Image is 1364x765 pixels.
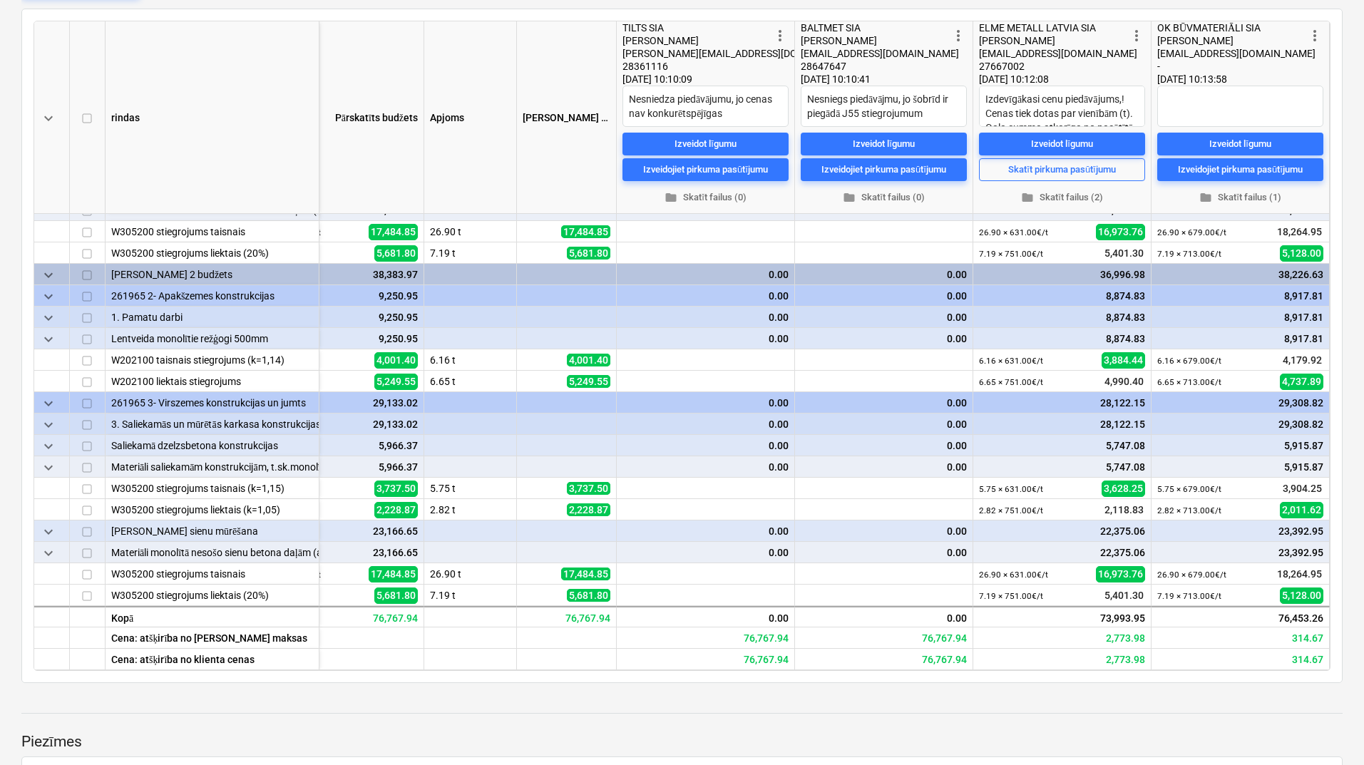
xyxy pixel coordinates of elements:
div: 3. Saliekamās un mūrētās karkasa konstrukcijas [111,414,313,434]
span: keyboard_arrow_down [40,288,57,305]
div: BALTMET SIA [801,21,950,34]
span: 4,179.92 [1281,353,1323,367]
div: 28,122.15 [979,392,1145,414]
div: Cena: atšķirība no [PERSON_NAME] maksas [106,627,319,649]
span: keyboard_arrow_down [40,202,57,220]
span: 5,249.55 [567,375,610,388]
button: Izveidot līgumu [801,133,967,155]
span: 2,118.83 [1103,503,1145,517]
div: W305200 stiegrojums taisnais (k=1,15) [111,478,313,498]
div: 0.00 [801,456,967,478]
textarea: Nesniedza piedāvājumu, jo cenas nav konkurētspējīgas [622,86,789,127]
small: 6.16 × 679.00€ / t [1157,356,1221,366]
span: Paredzamā rentabilitāte - iesniegts piedāvājums salīdzinājumā ar klienta cenu [1292,654,1323,665]
div: 23,166.65 [252,542,418,563]
span: 2,011.62 [1280,502,1323,518]
button: Skatīt failus (1) [1157,187,1323,209]
small: 7.19 × 713.00€ / t [1157,249,1221,259]
div: [DATE] 10:10:09 [622,73,789,86]
div: 38,226.63 [1157,264,1323,285]
div: Ēkas 2 budžets [111,264,313,284]
small: 2.82 × 713.00€ / t [1157,505,1221,515]
small: 26.90 × 631.00€ / t [979,570,1048,580]
span: 5,128.00 [1280,245,1323,261]
textarea: Nesniegs piedāvājmu, jo šobrīd ir piegādā J55 stiegrojumum [801,86,967,127]
small: 5.75 × 631.00€ / t [979,484,1043,494]
div: W305200 stiegrojums liektais (k=1,05) [111,499,313,520]
span: 5,681.80 [567,247,610,260]
div: 73,993.95 [973,606,1152,627]
div: 1. Pamatu darbi [111,307,313,327]
div: Izveidojiet pirkuma pasūtījumu [821,161,946,178]
div: 0.00 [622,542,789,563]
div: [PERSON_NAME] [979,34,1128,47]
span: keyboard_arrow_down [40,110,57,127]
span: 3,884.44 [1102,352,1145,368]
div: Izveidot līgumu [853,135,915,152]
span: 5,401.30 [1103,588,1145,602]
span: [PERSON_NAME][EMAIL_ADDRESS][DOMAIN_NAME] [622,48,857,59]
div: 0.00 [622,520,789,542]
div: rindas [106,21,319,214]
div: 0.00 [622,456,789,478]
div: 5,915.87 [1157,456,1323,478]
div: 9,250.95 [252,328,418,349]
div: 8,917.81 [1157,328,1323,349]
div: [DATE] 10:10:41 [801,73,967,86]
div: Kopā [106,606,319,627]
div: 27667002 [979,60,1128,73]
span: 3,737.50 [567,482,610,495]
div: Lentveida monolītie režģogi 500mm [111,328,313,349]
div: 8,874.83 [979,285,1145,307]
div: Cena: atšķirība no klienta cenas [106,649,319,670]
span: 5,681.80 [374,587,418,603]
div: 0.00 [622,392,789,414]
div: 8,917.81 [1157,285,1323,307]
div: 6.65 t [424,371,517,392]
div: 0.00 [622,328,789,349]
div: - [1157,60,1306,73]
div: TILTS SIA [622,21,771,34]
span: 5,401.30 [1103,246,1145,260]
div: 0.00 [801,307,967,328]
span: 4,001.40 [567,354,610,366]
small: 7.19 × 713.00€ / t [1157,591,1221,601]
span: 4,001.40 [374,352,418,368]
iframe: Chat Widget [1293,697,1364,765]
div: Apjoms [424,21,517,214]
span: 2,228.87 [374,502,418,518]
div: Izveidojiet pirkuma pasūtījumu [643,161,768,178]
div: Pārskatīts budžets [246,21,424,214]
span: folder [665,191,677,204]
button: Skatīt pirkuma pasūtījumu [979,158,1145,181]
span: keyboard_arrow_down [40,438,57,455]
span: 17,484.85 [369,566,418,582]
div: 76,767.94 [246,606,424,627]
div: 29,133.02 [252,392,418,414]
span: 5,128.00 [1280,587,1323,603]
div: 5,966.37 [252,435,418,456]
div: 0.00 [801,542,967,563]
span: 18,264.95 [1276,225,1323,239]
span: 4,990.40 [1103,374,1145,389]
span: 3,737.50 [374,481,418,496]
div: 7.19 t [424,242,517,264]
div: Materiāli saliekamām konstrukcijām, t.sk.monolītā betona pārsegumu daļām (atsevišķi pērkamie) [111,456,313,477]
div: 0.00 [801,414,967,435]
span: [EMAIL_ADDRESS][DOMAIN_NAME] [1157,48,1316,59]
span: 17,484.85 [369,224,418,240]
div: 0.00 [795,606,973,627]
span: Paredzamā rentabilitāte - iesniegts piedāvājums salīdzinājumā ar mērķa cenu [744,632,789,644]
button: Izveidot līgumu [622,133,789,155]
div: Izveidot līgumu [1031,135,1093,152]
span: Paredzamā rentabilitāte - iesniegts piedāvājums salīdzinājumā ar klienta cenu [1106,654,1145,665]
div: 5,915.87 [1157,435,1323,456]
button: Izveidojiet pirkuma pasūtījumu [1157,158,1323,181]
div: 0.00 [622,264,789,285]
span: 17,484.85 [561,225,610,238]
span: keyboard_arrow_down [40,459,57,476]
small: 26.90 × 679.00€ / t [1157,570,1226,580]
div: 261965 2- Apakšzemes konstrukcijas [111,285,313,306]
span: 2,228.87 [567,503,610,516]
small: 6.65 × 713.00€ / t [1157,377,1221,387]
